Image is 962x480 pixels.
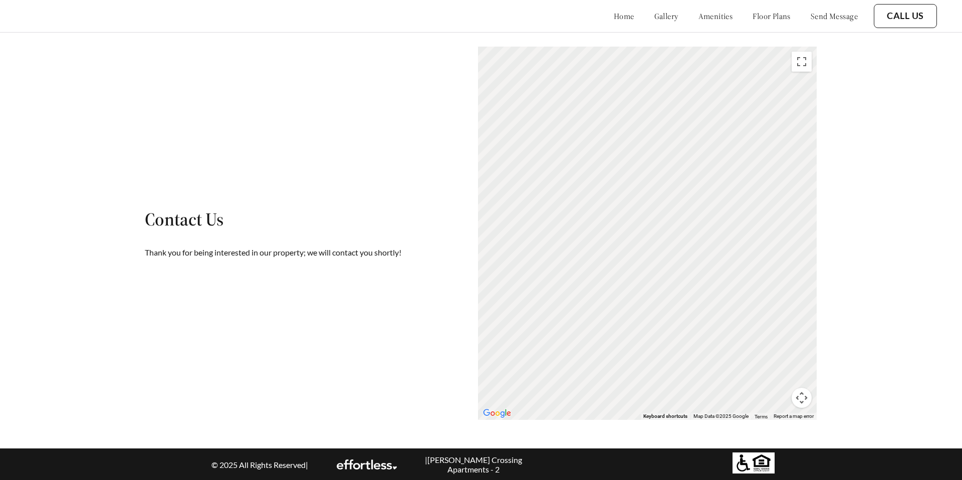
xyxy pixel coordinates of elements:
[792,52,812,72] button: Toggle fullscreen view
[420,455,527,474] p: | [PERSON_NAME] Crossing Apartments - 2
[874,4,937,28] button: Call Us
[774,413,814,419] a: Report a map error
[614,11,634,21] a: home
[693,413,749,419] span: Map Data ©2025 Google
[145,208,431,230] h1: Contact Us
[698,11,733,21] a: amenities
[337,459,397,469] img: EA Logo
[811,11,858,21] a: send message
[753,11,791,21] a: floor plans
[206,460,313,469] p: © 2025 All Rights Reserved |
[643,413,687,420] button: Keyboard shortcuts
[145,247,431,259] p: Thank you for being interested in our property; we will contact you shortly!
[887,11,924,22] a: Call Us
[792,388,812,408] button: Map camera controls
[755,413,768,419] a: Terms (opens in new tab)
[654,11,678,21] a: gallery
[480,407,514,420] a: Open this area in Google Maps (opens a new window)
[733,452,775,473] img: Equal housing logo
[480,407,514,420] img: Google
